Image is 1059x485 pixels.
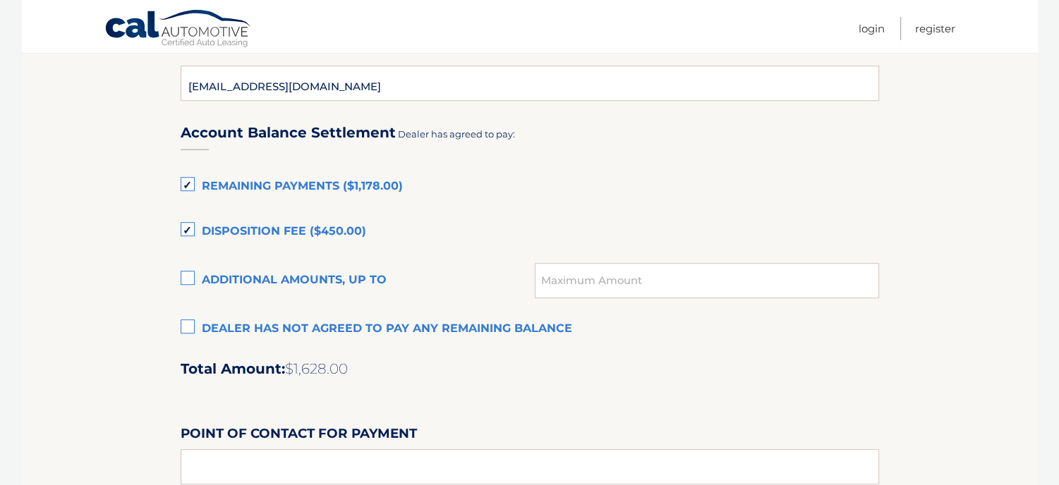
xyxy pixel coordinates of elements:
label: Dealer has not agreed to pay any remaining balance [181,315,879,343]
a: Register [915,17,955,40]
h2: Total Amount: [181,360,879,378]
h3: Account Balance Settlement [181,124,396,142]
label: Additional amounts, up to [181,266,535,295]
input: Maximum Amount [535,263,878,298]
label: Remaining Payments ($1,178.00) [181,173,879,201]
label: Disposition Fee ($450.00) [181,218,879,246]
a: Login [859,17,885,40]
span: Dealer has agreed to pay: [398,128,515,140]
a: Cal Automotive [104,9,253,50]
label: Point of Contact for Payment [181,423,417,449]
span: $1,628.00 [285,360,348,377]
